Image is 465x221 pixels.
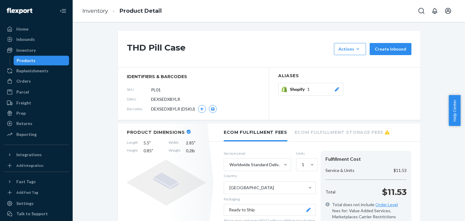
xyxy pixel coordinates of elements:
span: Width [169,140,180,146]
button: Actions [334,43,366,55]
div: Add Fast Tag [16,190,38,195]
button: Close Navigation [57,5,69,17]
span: 0.85 [143,148,163,154]
a: Product Detail [120,8,162,14]
a: Freight [4,98,69,108]
li: Ecom Fulfillment Fees [224,124,287,141]
span: Shopify [290,86,307,92]
a: Replenishments [4,66,69,76]
div: 1 [302,162,304,168]
span: DEXSEDXBYLR [151,96,180,102]
div: Prep [16,110,26,116]
input: 1 [301,162,302,168]
a: Reporting [4,130,69,139]
div: Home [16,26,28,32]
div: Products [17,58,35,64]
p: $11.53 [382,186,407,198]
div: Reporting [16,131,37,137]
span: 2.85 [186,140,206,146]
div: Inventory [16,47,36,53]
button: Open account menu [442,5,454,17]
span: 0.2 lb [186,148,206,154]
div: Add Integration [16,163,43,168]
div: Worldwide Standard Delivered Duty Unpaid [229,162,283,168]
div: Settings [16,200,34,206]
a: Parcel [4,87,69,97]
button: Integrations [4,150,69,160]
div: [GEOGRAPHIC_DATA] [229,185,274,191]
a: Inventory [82,8,108,14]
ol: breadcrumbs [77,2,167,20]
a: Returns [4,119,69,128]
span: Barcodes [127,106,151,111]
a: Add Fast Tag [4,189,69,196]
div: Fulfillment Cost [325,156,407,163]
h2: Product Dimensions [127,130,185,135]
div: Replenishments [16,68,48,74]
div: Returns [16,120,32,127]
a: Home [4,24,69,34]
button: Create inbound [370,43,411,55]
div: Fast Tags [16,179,36,185]
span: 5.5 [143,140,163,146]
button: Shopify1 [278,83,343,96]
a: Products [14,56,69,65]
span: " [152,148,153,153]
button: Help Center [449,95,460,126]
button: Ready to Ship [224,204,316,216]
div: Inbounds [16,36,35,42]
div: Freight [16,100,31,106]
button: Fast Tags [4,177,69,186]
a: Inventory [4,45,69,55]
img: Flexport logo [7,8,32,14]
a: Order Level [375,202,398,207]
a: Add Integration [4,162,69,169]
span: Length [127,140,138,146]
p: Packaging [224,196,316,202]
a: Settings [4,199,69,208]
span: identifiers & barcodes [127,74,260,80]
p: Service & Units [325,167,355,173]
span: DEXSEDXBYLR (DSKU) [151,106,195,112]
label: Service Level [224,151,291,156]
span: Height [127,148,138,154]
span: " [149,140,151,145]
div: Talk to Support [16,211,48,217]
span: SKU [127,87,151,92]
div: Integrations [16,152,42,158]
p: Total [325,189,335,195]
div: Actions [338,46,361,52]
button: Open notifications [429,5,441,17]
a: Orders [4,76,69,86]
button: Open Search Box [415,5,427,17]
h1: THD Pill Case [127,43,331,55]
div: Country [224,173,237,179]
span: Weight [169,148,180,154]
li: Ecom Fulfillment Storage Fees [295,124,390,140]
span: DSKU [127,97,151,102]
a: Inbounds [4,35,69,44]
a: Talk to Support [4,209,69,219]
span: " [194,140,196,145]
p: $11.53 [394,167,407,173]
a: Prep [4,108,69,118]
div: Orders [16,78,31,84]
span: 1 [307,86,310,92]
div: Parcel [16,89,29,95]
label: Units [296,151,316,156]
h2: Aliases [278,74,411,78]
